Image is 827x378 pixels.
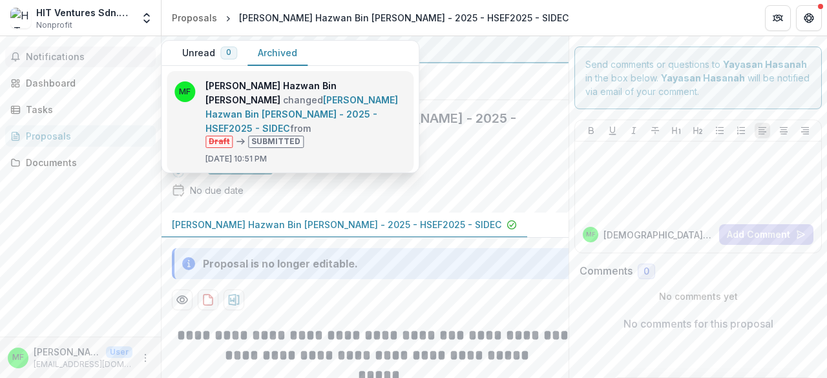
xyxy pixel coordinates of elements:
span: Nonprofit [36,19,72,31]
span: Notifications [26,52,151,63]
button: Align Center [776,123,791,138]
div: Dashboard [26,76,145,90]
button: Heading 2 [690,123,706,138]
button: Notifications [5,47,156,67]
div: Proposal is no longer editable. [203,256,358,271]
img: HIT Ventures Sdn.Bhd [10,8,31,28]
button: Align Right [797,123,813,138]
button: Preview bdf57c04-1352-4a96-850d-05e97de26d2d-0.pdf [172,289,193,310]
div: Proposals [26,129,145,143]
button: download-proposal [224,289,244,310]
div: [PERSON_NAME] Hazwan Bin [PERSON_NAME] - 2025 - HSEF2025 - SIDEC [239,11,569,25]
p: No comments yet [580,289,817,303]
strong: Yayasan Hasanah [661,72,745,83]
a: Dashboard [5,72,156,94]
p: User [106,346,132,358]
p: [PERSON_NAME] Hazwan Bin [PERSON_NAME] [34,345,101,359]
a: [PERSON_NAME] Hazwan Bin [PERSON_NAME] - 2025 - HSEF2025 - SIDEC [205,94,398,134]
span: 0 [644,266,649,277]
button: Strike [647,123,663,138]
button: Underline [605,123,620,138]
button: Ordered List [733,123,749,138]
strong: Yayasan Hasanah [723,59,807,70]
button: Italicize [626,123,642,138]
div: HIT Ventures Sdn.Bhd [36,6,132,19]
a: Documents [5,152,156,173]
div: Send comments or questions to in the box below. will be notified via email of your comment. [574,47,822,109]
button: Unread [172,41,247,66]
div: Muhammad Amirul Hazwan Bin Mohd Faiz [12,353,24,362]
a: Tasks [5,99,156,120]
p: [PERSON_NAME] Hazwan Bin [PERSON_NAME] - 2025 - HSEF2025 - SIDEC [172,218,501,231]
span: 0 [226,48,231,57]
button: More [138,350,153,366]
button: Open entity switcher [138,5,156,31]
div: Tasks [26,103,145,116]
p: [EMAIL_ADDRESS][DOMAIN_NAME] [34,359,132,370]
button: download-proposal [198,289,218,310]
button: Partners [765,5,791,31]
button: Add Comment [719,224,813,245]
a: Proposals [5,125,156,147]
div: Proposals [172,11,217,25]
p: [DEMOGRAPHIC_DATA][PERSON_NAME] [603,228,714,242]
button: Get Help [796,5,822,31]
button: Heading 1 [669,123,684,138]
a: Proposals [167,8,222,27]
div: Muhammad Amirul Hazwan Bin Mohd Faiz [586,231,596,238]
p: changed from [205,79,406,148]
div: Documents [26,156,145,169]
div: No due date [190,184,244,197]
h2: Comments [580,265,633,277]
button: Align Left [755,123,770,138]
button: Archived [247,41,308,66]
button: Bullet List [712,123,728,138]
p: No comments for this proposal [623,316,773,331]
nav: breadcrumb [167,8,574,27]
button: Bold [583,123,599,138]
